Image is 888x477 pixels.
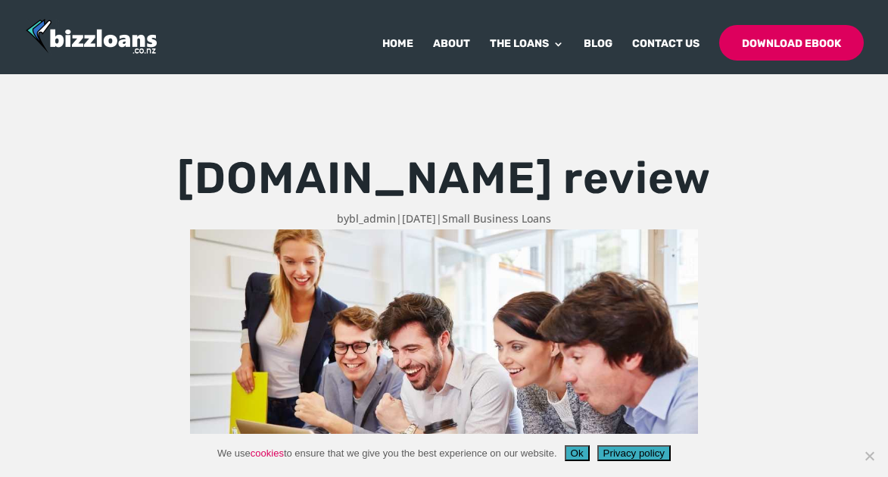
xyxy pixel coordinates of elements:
[349,211,396,226] a: bl_admin
[719,25,864,61] a: Download Ebook
[597,445,671,461] button: Privacy policy
[126,126,761,208] h1: [DOMAIN_NAME] review
[251,447,284,459] a: cookies
[442,211,551,226] a: Small Business Loans
[126,208,761,229] p: by | |
[490,39,564,74] a: The Loans
[433,39,470,74] a: About
[402,211,436,226] span: [DATE]
[862,448,877,463] span: No
[584,39,612,74] a: Blog
[632,39,699,74] a: Contact Us
[565,445,590,461] button: Ok
[26,19,157,56] img: Bizzloans New Zealand
[382,39,413,74] a: Home
[217,446,557,461] span: We use to ensure that we give you the best experience on our website.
